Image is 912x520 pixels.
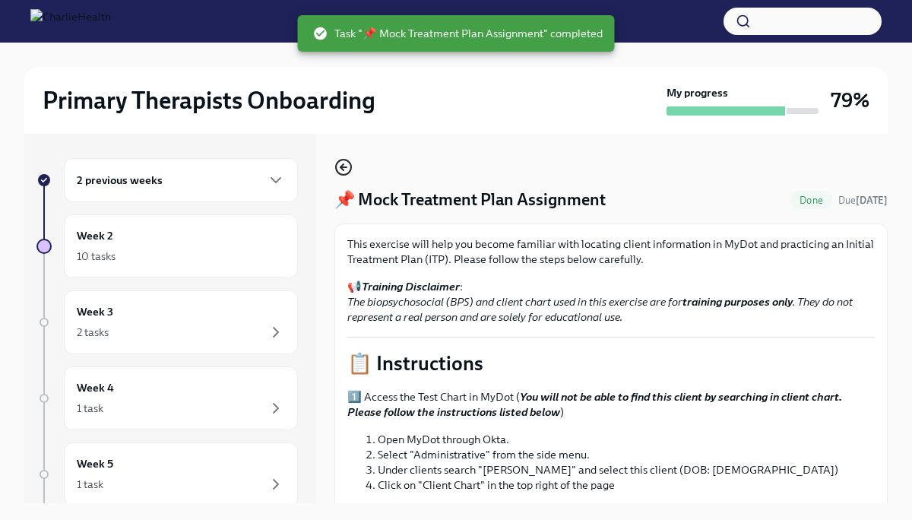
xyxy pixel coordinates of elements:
[378,432,875,447] li: Open MyDot through Okta.
[378,447,875,462] li: Select "Administrative" from the side menu.
[347,295,853,324] em: The biopsychosocial (BPS) and client chart used in this exercise are for . They do not represent ...
[77,172,163,189] h6: 2 previous weeks
[347,350,875,377] p: 📋 Instructions
[334,189,606,211] h4: 📌 Mock Treatment Plan Assignment
[667,85,728,100] strong: My progress
[831,87,869,114] h3: 79%
[347,279,875,325] p: 📢 :
[77,477,103,492] div: 1 task
[77,455,113,472] h6: Week 5
[838,195,888,206] span: Due
[30,9,111,33] img: CharlieHealth
[77,227,113,244] h6: Week 2
[77,249,116,264] div: 10 tasks
[77,379,114,396] h6: Week 4
[838,193,888,208] span: August 22nd, 2025 09:00
[347,389,875,420] p: 1️⃣ Access the Test Chart in MyDot ( )
[347,236,875,267] p: This exercise will help you become familiar with locating client information in MyDot and practic...
[856,195,888,206] strong: [DATE]
[790,195,832,206] span: Done
[77,401,103,416] div: 1 task
[682,295,793,309] strong: training purposes only
[43,85,375,116] h2: Primary Therapists Onboarding
[36,214,298,278] a: Week 210 tasks
[36,366,298,430] a: Week 41 task
[36,442,298,506] a: Week 51 task
[77,303,113,320] h6: Week 3
[77,325,109,340] div: 2 tasks
[36,290,298,354] a: Week 32 tasks
[378,477,875,493] li: Click on "Client Chart" in the top right of the page
[347,390,842,419] strong: You will not be able to find this client by searching in client chart. Please follow the instruct...
[378,462,875,477] li: Under clients search "[PERSON_NAME]" and select this client (DOB: [DEMOGRAPHIC_DATA])
[313,26,603,41] span: Task "📌 Mock Treatment Plan Assignment" completed
[64,158,298,202] div: 2 previous weeks
[362,280,460,293] strong: Training Disclaimer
